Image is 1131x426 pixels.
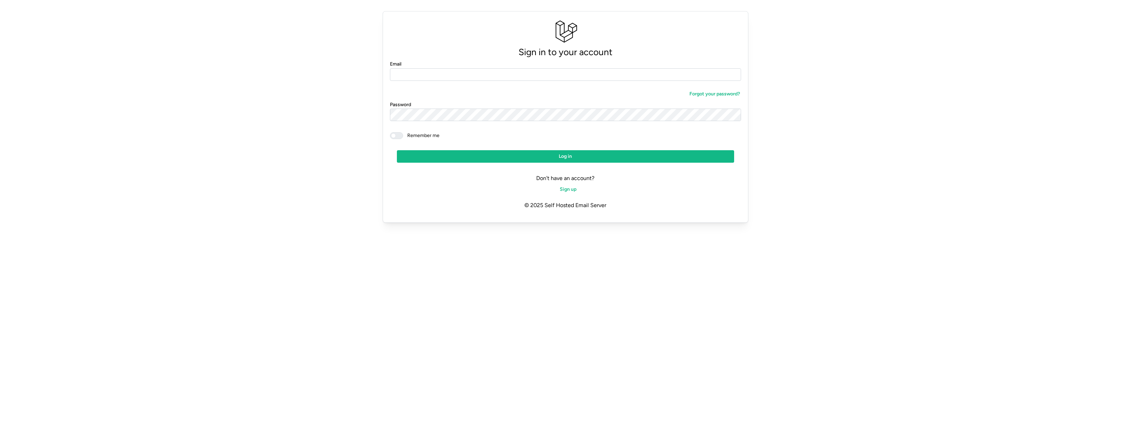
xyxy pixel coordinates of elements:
p: © 2025 Self Hosted Email Server [390,196,741,215]
p: Don't have an account? [390,174,741,183]
span: Forgot your password? [689,88,740,100]
a: Sign up [553,183,577,196]
label: Email [390,60,401,68]
p: Sign in to your account [390,45,741,60]
span: Log in [559,151,572,162]
a: Forgot your password? [683,88,741,100]
span: Sign up [560,184,576,195]
button: Log in [397,150,734,163]
span: Remember me [403,132,440,139]
label: Password [390,101,411,109]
